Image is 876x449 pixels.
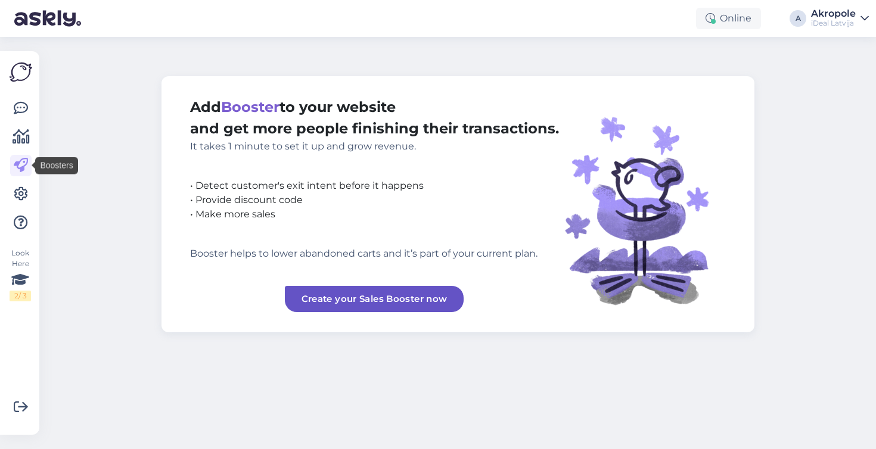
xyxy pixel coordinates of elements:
[696,8,761,29] div: Online
[190,207,559,222] div: • Make more sales
[10,61,32,83] img: Askly Logo
[190,247,559,261] div: Booster helps to lower abandoned carts and it’s part of your current plan.
[190,179,559,193] div: • Detect customer's exit intent before it happens
[35,157,77,174] div: Boosters
[190,96,559,154] div: Add to your website and get more people finishing their transactions.
[811,9,856,18] div: Akropole
[790,10,806,27] div: A
[10,291,31,301] div: 2 / 3
[285,286,464,312] a: Create your Sales Booster now
[190,139,559,154] div: It takes 1 minute to set it up and grow revenue.
[811,18,856,28] div: iDeal Latvija
[221,98,279,116] span: Booster
[190,193,559,207] div: • Provide discount code
[559,96,726,312] img: illustration
[811,9,869,28] a: AkropoleiDeal Latvija
[10,248,31,301] div: Look Here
